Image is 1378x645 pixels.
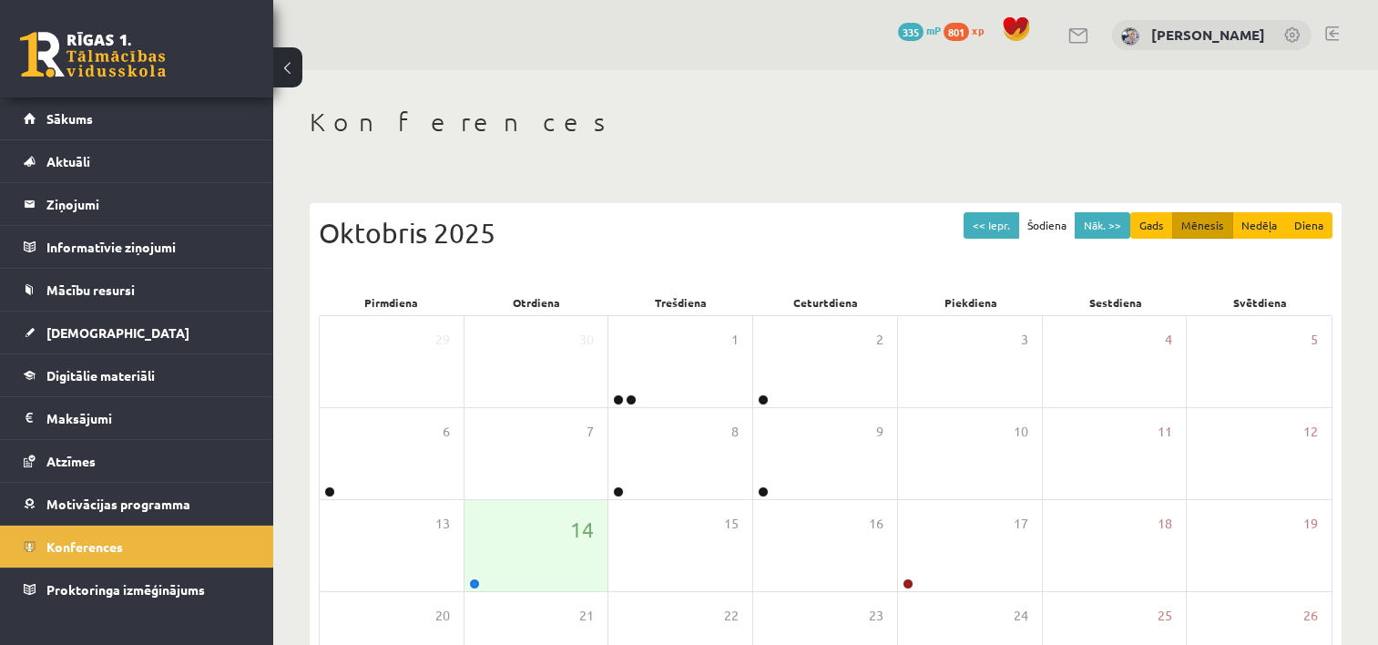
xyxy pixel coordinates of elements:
[24,526,250,568] a: Konferences
[46,153,90,169] span: Aktuāli
[20,32,166,77] a: Rīgas 1. Tālmācības vidusskola
[926,23,941,37] span: mP
[24,440,250,482] a: Atzīmes
[724,606,739,626] span: 22
[46,183,250,225] legend: Ziņojumi
[724,514,739,534] span: 15
[944,23,969,41] span: 801
[46,538,123,555] span: Konferences
[443,422,450,442] span: 6
[579,606,594,626] span: 21
[1121,27,1139,46] img: Kristīne Vītola
[1303,422,1318,442] span: 12
[24,354,250,396] a: Digitālie materiāli
[753,290,898,315] div: Ceturtdiena
[46,367,155,384] span: Digitālie materiāli
[1158,514,1172,534] span: 18
[46,110,93,127] span: Sākums
[1014,514,1028,534] span: 17
[944,23,993,37] a: 801 xp
[1130,212,1173,239] button: Gads
[24,140,250,182] a: Aktuāli
[435,330,450,350] span: 29
[731,422,739,442] span: 8
[46,581,205,598] span: Proktoringa izmēģinājums
[869,514,883,534] span: 16
[319,290,464,315] div: Pirmdiena
[1285,212,1332,239] button: Diena
[898,23,941,37] a: 335 mP
[876,422,883,442] span: 9
[24,97,250,139] a: Sākums
[24,312,250,353] a: [DEMOGRAPHIC_DATA]
[570,514,594,545] span: 14
[1075,212,1130,239] button: Nāk. >>
[731,330,739,350] span: 1
[46,226,250,268] legend: Informatīvie ziņojumi
[1303,514,1318,534] span: 19
[464,290,608,315] div: Otrdiena
[46,397,250,439] legend: Maksājumi
[1018,212,1076,239] button: Šodiena
[972,23,984,37] span: xp
[24,226,250,268] a: Informatīvie ziņojumi
[1158,606,1172,626] span: 25
[869,606,883,626] span: 23
[587,422,594,442] span: 7
[1172,212,1233,239] button: Mēnesis
[579,330,594,350] span: 30
[46,496,190,512] span: Motivācijas programma
[310,107,1342,138] h1: Konferences
[46,324,189,341] span: [DEMOGRAPHIC_DATA]
[898,290,1043,315] div: Piekdiena
[24,568,250,610] a: Proktoringa izmēģinājums
[46,453,96,469] span: Atzīmes
[435,606,450,626] span: 20
[1151,26,1265,44] a: [PERSON_NAME]
[608,290,753,315] div: Trešdiena
[1303,606,1318,626] span: 26
[1014,422,1028,442] span: 10
[24,483,250,525] a: Motivācijas programma
[319,212,1332,253] div: Oktobris 2025
[898,23,924,41] span: 335
[1232,212,1286,239] button: Nedēļa
[1158,422,1172,442] span: 11
[1021,330,1028,350] span: 3
[1014,606,1028,626] span: 24
[1188,290,1332,315] div: Svētdiena
[964,212,1019,239] button: << Iepr.
[24,183,250,225] a: Ziņojumi
[24,269,250,311] a: Mācību resursi
[435,514,450,534] span: 13
[24,397,250,439] a: Maksājumi
[1043,290,1188,315] div: Sestdiena
[1311,330,1318,350] span: 5
[46,282,135,298] span: Mācību resursi
[1165,330,1172,350] span: 4
[876,330,883,350] span: 2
